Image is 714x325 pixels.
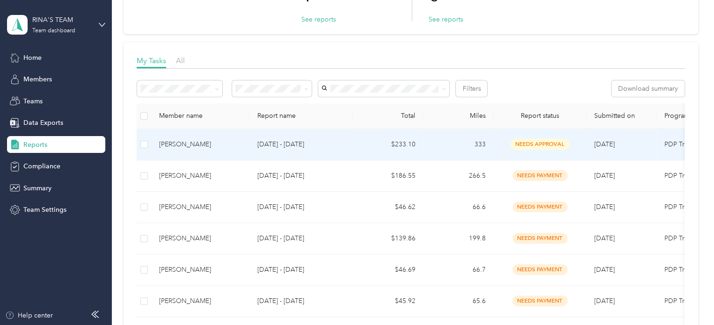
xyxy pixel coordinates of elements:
span: needs payment [512,264,568,275]
td: $46.69 [353,254,423,286]
button: Filters [456,80,487,97]
span: My Tasks [137,56,166,65]
span: [DATE] [594,297,615,305]
span: needs approval [510,139,569,150]
span: Data Exports [23,118,63,128]
span: [DATE] [594,266,615,274]
td: 66.7 [423,254,493,286]
p: [DATE] - [DATE] [257,265,345,275]
span: [DATE] [594,140,615,148]
span: [DATE] [594,203,615,211]
td: 199.8 [423,223,493,254]
div: RINA'S TEAM [32,15,91,25]
p: [DATE] - [DATE] [257,296,345,306]
span: Summary [23,183,51,193]
span: needs payment [512,233,568,244]
div: [PERSON_NAME] [159,265,242,275]
div: [PERSON_NAME] [159,296,242,306]
td: $139.86 [353,223,423,254]
button: See reports [429,14,463,24]
button: Help center [5,311,53,320]
th: Member name [152,103,250,129]
td: 266.5 [423,160,493,192]
div: Member name [159,112,242,120]
td: 333 [423,129,493,160]
span: Teams [23,96,43,106]
td: 65.6 [423,286,493,317]
th: Report name [250,103,353,129]
div: [PERSON_NAME] [159,139,242,150]
span: Compliance [23,161,60,171]
p: [DATE] - [DATE] [257,139,345,150]
span: Team Settings [23,205,66,215]
div: [PERSON_NAME] [159,171,242,181]
span: needs payment [512,296,568,306]
div: Team dashboard [32,28,75,34]
div: [PERSON_NAME] [159,233,242,244]
button: See reports [301,14,336,24]
td: $233.10 [353,129,423,160]
span: Report status [501,112,579,120]
td: $45.92 [353,286,423,317]
span: Home [23,53,42,63]
p: [DATE] - [DATE] [257,202,345,212]
span: needs payment [512,170,568,181]
span: Reports [23,140,47,150]
th: Submitted on [587,103,657,129]
button: Download summary [612,80,685,97]
p: [DATE] - [DATE] [257,171,345,181]
span: Members [23,74,52,84]
span: needs payment [512,202,568,212]
iframe: Everlance-gr Chat Button Frame [662,273,714,325]
div: Miles [430,112,486,120]
td: $46.62 [353,192,423,223]
td: 66.6 [423,192,493,223]
p: [DATE] - [DATE] [257,233,345,244]
td: $186.55 [353,160,423,192]
div: Total [360,112,415,120]
div: [PERSON_NAME] [159,202,242,212]
span: [DATE] [594,234,615,242]
span: All [176,56,185,65]
span: [DATE] [594,172,615,180]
